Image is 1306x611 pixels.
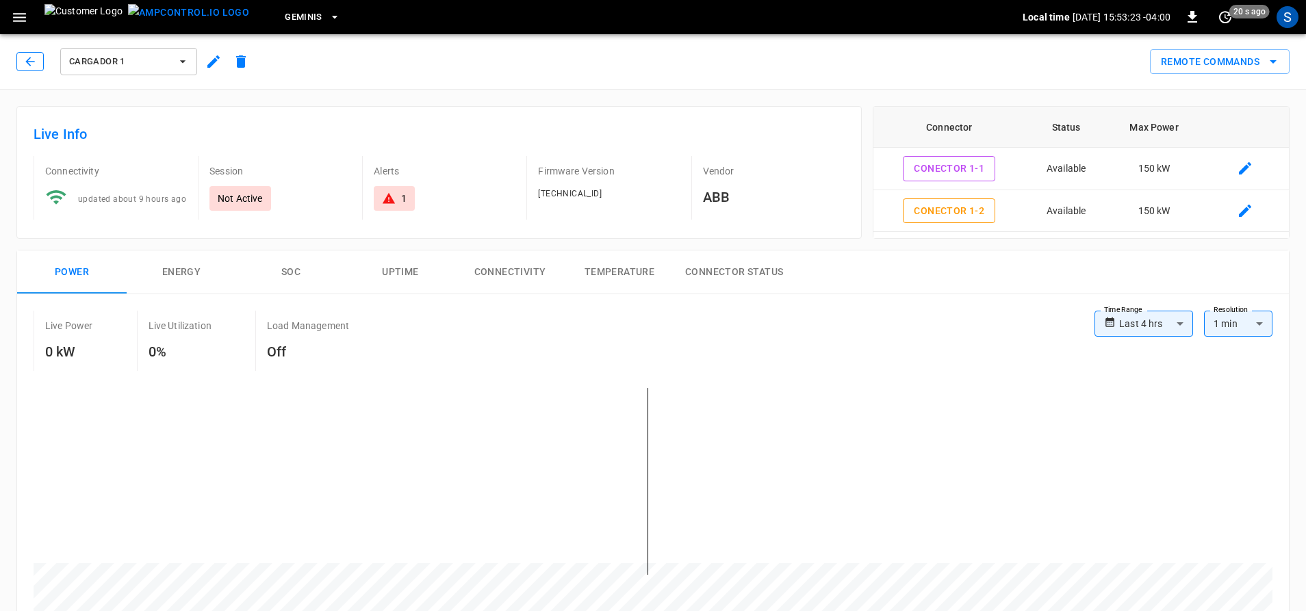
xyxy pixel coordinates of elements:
button: Connectivity [455,250,565,294]
h6: Off [267,341,349,363]
button: SOC [236,250,346,294]
th: Max Power [1107,107,1201,148]
img: Customer Logo [44,4,123,30]
p: Not Active [218,192,263,205]
div: profile-icon [1277,6,1298,28]
button: Power [17,250,127,294]
div: remote commands options [1150,49,1290,75]
button: Temperature [565,250,674,294]
h6: ABB [703,186,845,208]
button: Remote Commands [1150,49,1290,75]
p: Live Power [45,319,93,333]
td: 150 kW [1107,148,1201,190]
button: set refresh interval [1214,6,1236,28]
label: Time Range [1104,304,1142,315]
span: Geminis [285,10,322,25]
h6: 0 kW [45,341,93,363]
span: updated about 9 hours ago [78,194,186,204]
div: 1 [401,192,407,205]
th: Connector [873,107,1025,148]
td: 150 kW [1107,232,1201,274]
h6: 0% [149,341,212,363]
th: Status [1025,107,1107,148]
table: connector table [873,107,1289,316]
button: Geminis [279,4,346,31]
button: Conector 1-2 [903,198,995,224]
p: Live Utilization [149,319,212,333]
button: Connector Status [674,250,794,294]
button: Cargador 1 [60,48,197,75]
p: [DATE] 15:53:23 -04:00 [1073,10,1170,24]
td: 150 kW [1107,190,1201,233]
span: 20 s ago [1229,5,1270,18]
span: [TECHNICAL_ID] [538,189,602,198]
p: Alerts [374,164,515,178]
p: Local time [1023,10,1070,24]
button: Uptime [346,250,455,294]
span: Cargador 1 [69,54,170,70]
label: Resolution [1214,304,1248,315]
p: Connectivity [45,164,187,178]
td: Available [1025,148,1107,190]
p: Firmware Version [538,164,680,178]
td: Available [1025,190,1107,233]
button: Conector 1-1 [903,156,995,181]
p: Load Management [267,319,349,333]
td: Finishing [1025,232,1107,274]
h6: Live Info [34,123,845,145]
div: 1 min [1204,311,1272,337]
p: Vendor [703,164,845,178]
button: Energy [127,250,236,294]
div: Last 4 hrs [1119,311,1193,337]
p: Session [209,164,351,178]
img: ampcontrol.io logo [128,4,249,21]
